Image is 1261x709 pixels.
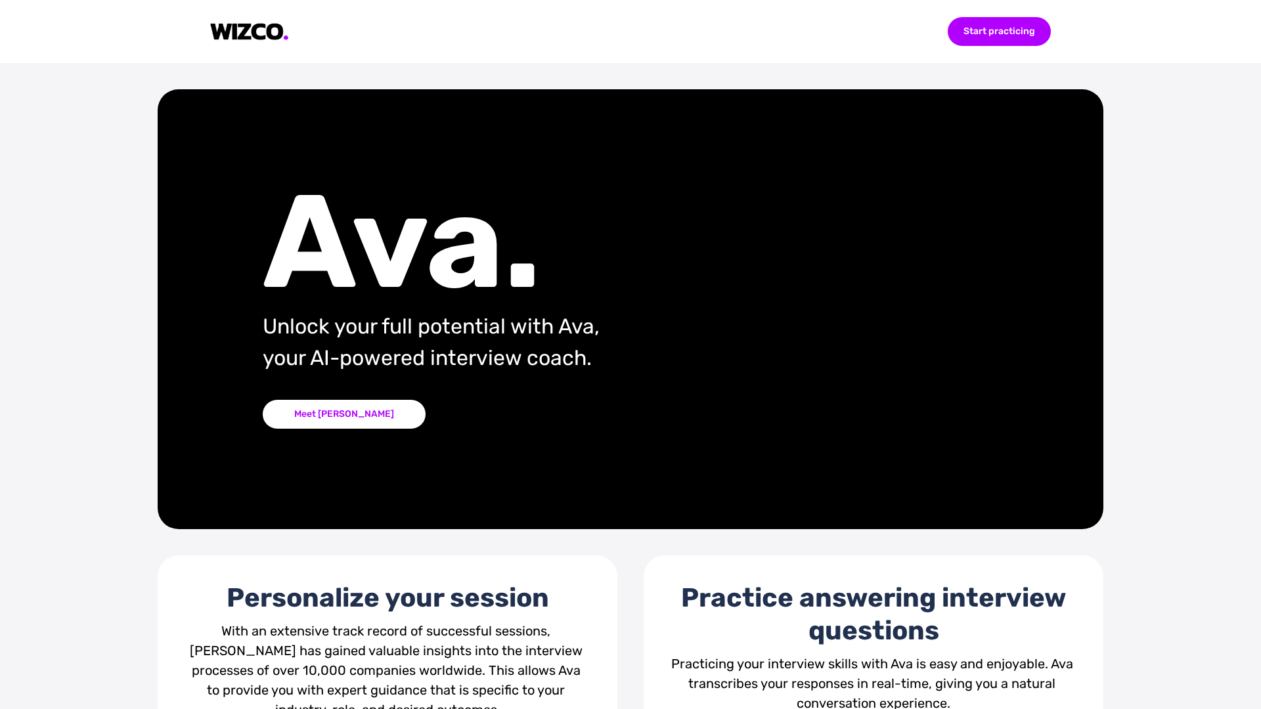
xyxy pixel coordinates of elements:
div: Personalize your session [184,582,591,614]
div: Start practicing [948,17,1051,46]
div: Unlock your full potential with Ava, your AI-powered interview coach. [263,311,715,374]
div: Ava. [263,190,715,295]
div: Practice answering interview questions [670,582,1077,647]
img: logo [210,23,289,41]
div: Meet [PERSON_NAME] [263,400,426,429]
